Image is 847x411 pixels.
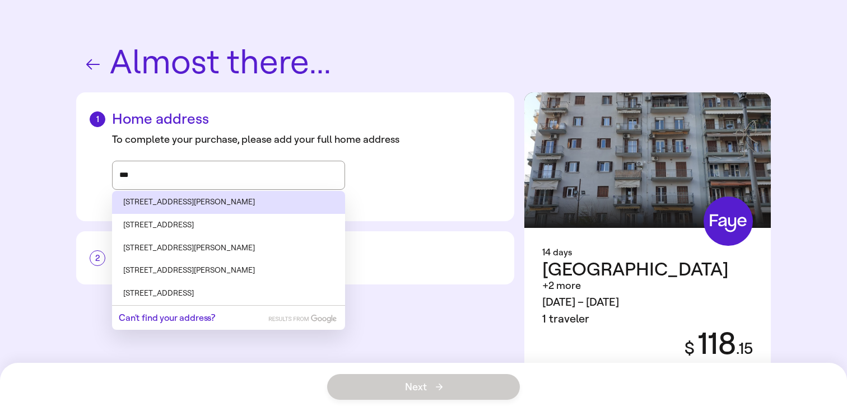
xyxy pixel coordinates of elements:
[542,258,729,281] span: [GEOGRAPHIC_DATA]
[671,328,753,361] div: 118
[112,282,345,306] li: [STREET_ADDRESS]
[90,110,501,128] h2: Home address
[112,191,345,214] li: [STREET_ADDRESS][PERSON_NAME]
[542,246,753,259] div: 14 days
[119,167,338,184] input: Street address, city, state
[405,382,443,392] span: Next
[542,294,753,311] div: [DATE] – [DATE]
[685,338,695,358] span: $
[327,374,520,400] button: Next
[119,312,215,323] button: Can't find your address?
[76,45,771,81] h1: Almost there...
[736,339,753,358] span: . 15
[542,279,581,292] span: +2 more
[112,214,345,237] li: [STREET_ADDRESS]
[112,237,345,260] li: [STREET_ADDRESS][PERSON_NAME]
[90,249,501,267] h2: Payment details
[542,311,753,328] div: 1 traveler
[112,259,345,282] li: [STREET_ADDRESS][PERSON_NAME]
[112,132,501,147] div: To complete your purchase, please add your full home address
